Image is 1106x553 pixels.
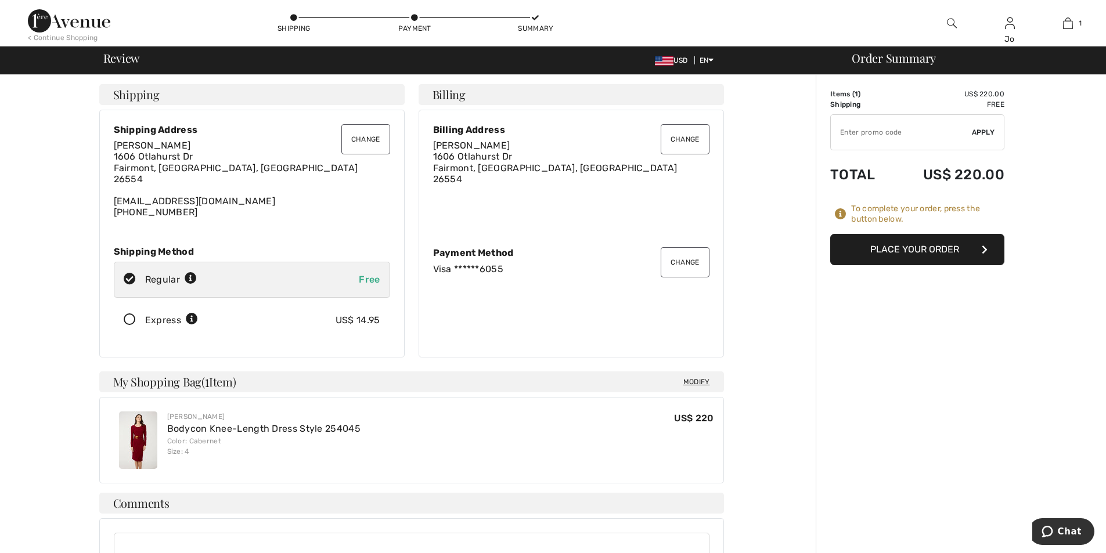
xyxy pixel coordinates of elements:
[103,52,140,64] span: Review
[683,376,710,388] span: Modify
[167,436,361,457] div: Color: Cabernet Size: 4
[28,32,98,43] div: < Continue Shopping
[433,140,510,151] span: [PERSON_NAME]
[113,89,160,100] span: Shipping
[336,313,380,327] div: US$ 14.95
[674,413,714,424] span: US$ 220
[1079,18,1082,28] span: 1
[201,374,236,389] span: ( Item)
[1039,16,1096,30] a: 1
[655,56,692,64] span: USD
[114,140,191,151] span: [PERSON_NAME]
[655,56,673,66] img: US Dollar
[830,155,892,194] td: Total
[359,274,380,285] span: Free
[830,89,892,99] td: Items ( )
[167,411,361,422] div: [PERSON_NAME]
[28,9,110,32] img: 1ère Avenue
[830,234,1004,265] button: Place Your Order
[114,140,390,218] div: [EMAIL_ADDRESS][DOMAIN_NAME] [PHONE_NUMBER]
[276,23,311,34] div: Shipping
[855,90,858,98] span: 1
[119,411,157,469] img: Bodycon Knee-Length Dress Style 254045
[397,23,432,34] div: Payment
[947,16,957,30] img: search the website
[114,124,390,135] div: Shipping Address
[114,151,358,184] span: 1606 Otlahurst Dr Fairmont, [GEOGRAPHIC_DATA], [GEOGRAPHIC_DATA] 26554
[1005,17,1015,28] a: Sign In
[145,313,198,327] div: Express
[830,99,892,110] td: Shipping
[892,155,1004,194] td: US$ 220.00
[518,23,553,34] div: Summary
[341,124,390,154] button: Change
[838,52,1099,64] div: Order Summary
[892,89,1004,99] td: US$ 220.00
[145,273,197,287] div: Regular
[892,99,1004,110] td: Free
[1032,518,1094,547] iframe: Opens a widget where you can chat to one of our agents
[1063,16,1073,30] img: My Bag
[433,124,709,135] div: Billing Address
[981,33,1038,45] div: Jo
[433,247,709,258] div: Payment Method
[972,127,995,138] span: Apply
[114,246,390,257] div: Shipping Method
[167,423,361,434] a: Bodycon Knee-Length Dress Style 254045
[661,247,709,277] button: Change
[433,151,678,184] span: 1606 Otlahurst Dr Fairmont, [GEOGRAPHIC_DATA], [GEOGRAPHIC_DATA] 26554
[99,371,724,392] h4: My Shopping Bag
[851,204,1004,225] div: To complete your order, press the button below.
[433,89,466,100] span: Billing
[661,124,709,154] button: Change
[1005,16,1015,30] img: My Info
[99,493,724,514] h4: Comments
[831,115,972,150] input: Promo code
[700,56,714,64] span: EN
[205,373,209,388] span: 1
